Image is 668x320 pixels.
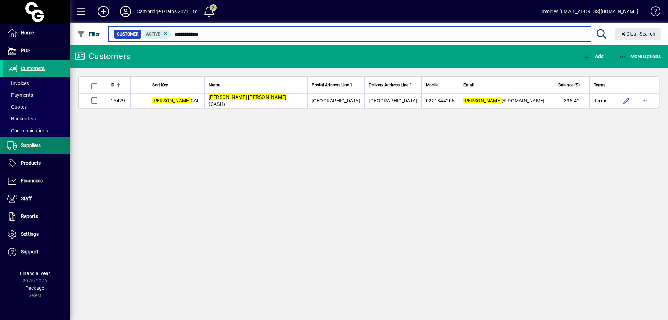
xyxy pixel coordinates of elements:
span: Payments [7,92,33,98]
span: Mobile [426,81,438,89]
div: Invoices [EMAIL_ADDRESS][DOMAIN_NAME] [540,6,638,17]
span: More Options [619,54,661,59]
span: Postal Address Line 1 [312,81,352,89]
span: Package [25,285,44,291]
span: Email [463,81,474,89]
em: [PERSON_NAME] [463,98,502,103]
span: Name [209,81,220,89]
span: POS [21,48,30,53]
span: Customer [117,31,138,38]
span: Financial Year [20,271,50,276]
span: 0221844206 [426,98,455,103]
span: Terms [594,81,605,89]
button: More Options [617,50,663,63]
button: Clear [615,28,661,40]
a: Quotes [3,101,70,113]
span: [GEOGRAPHIC_DATA] [369,98,417,103]
em: [PERSON_NAME] [152,98,191,103]
span: Sort Key [152,81,168,89]
a: Financials [3,172,70,190]
a: Suppliers [3,137,70,154]
span: Clear Search [620,31,656,37]
span: Home [21,30,34,36]
button: Edit [621,95,632,106]
span: Terms [594,97,607,104]
span: Financials [21,178,43,184]
a: Knowledge Base [645,1,659,24]
div: Customers [75,51,130,62]
a: Products [3,155,70,172]
span: Settings [21,231,39,237]
button: Add [581,50,605,63]
span: Quotes [7,104,27,110]
a: POS [3,42,70,60]
span: (CASH) [209,94,287,107]
button: Profile [114,5,137,18]
mat-chip: Activation Status: Active [143,30,171,39]
div: Cambridge Grains 2021 Ltd [137,6,198,17]
a: Staff [3,190,70,208]
span: Customers [21,65,45,71]
a: Support [3,243,70,261]
div: Email [463,81,545,89]
span: Reports [21,213,38,219]
span: Filter [77,31,100,37]
a: Home [3,24,70,42]
span: Staff [21,196,32,201]
span: 15429 [111,98,125,103]
div: Name [209,81,303,89]
span: [GEOGRAPHIC_DATA] [312,98,360,103]
button: More options [639,95,650,106]
a: Settings [3,226,70,243]
span: Add [583,54,604,59]
em: [PERSON_NAME] [248,94,286,100]
span: CAL [152,98,200,103]
a: Invoices [3,77,70,89]
a: Payments [3,89,70,101]
span: Suppliers [21,142,41,148]
span: Active [146,32,160,37]
a: Reports [3,208,70,225]
div: Mobile [426,81,455,89]
span: Products [21,160,41,166]
button: Add [92,5,114,18]
div: ID [111,81,126,89]
a: Communications [3,125,70,136]
a: Backorders [3,113,70,125]
span: ID [111,81,114,89]
span: @[DOMAIN_NAME] [463,98,545,103]
span: Support [21,249,38,255]
button: Filter [75,28,102,40]
td: 335.42 [549,94,589,108]
span: Balance ($) [558,81,580,89]
span: Invoices [7,80,29,86]
span: Backorders [7,116,36,122]
span: Delivery Address Line 1 [369,81,412,89]
em: [PERSON_NAME] [209,94,247,100]
span: Communications [7,128,48,133]
div: Balance ($) [553,81,586,89]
